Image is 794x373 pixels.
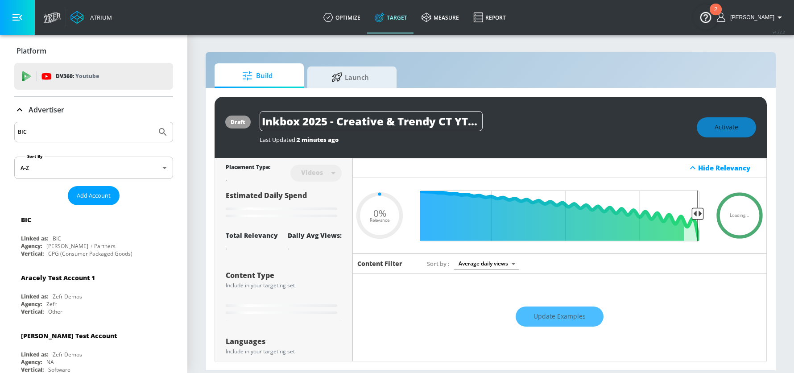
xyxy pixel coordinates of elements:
div: BIC [21,216,31,224]
div: draft [231,118,245,126]
div: Average daily views [454,257,519,269]
div: Linked as: [21,293,48,300]
h6: Content Filter [357,259,402,268]
div: Include in your targeting set [226,283,342,288]
div: BIC [53,235,61,242]
div: Agency: [21,242,42,250]
span: Estimated Daily Spend [226,191,307,200]
div: NA [46,358,54,366]
div: Zefr [46,300,57,308]
div: BICLinked as:BICAgency:[PERSON_NAME] + PartnersVertical:CPG (Consumer Packaged Goods) [14,209,173,260]
p: Youtube [75,71,99,81]
div: Atrium [87,13,112,21]
div: Linked as: [21,235,48,242]
div: A-Z [14,157,173,179]
div: Content Type [226,272,342,279]
div: Hide Relevancy [353,158,766,178]
div: Estimated Daily Spend [226,191,342,220]
input: Final Threshold [415,191,704,241]
div: Languages [226,338,342,345]
div: Aracely Test Account 1Linked as:Zefr DemosAgency:ZefrVertical:Other [14,267,173,318]
div: CPG (Consumer Packaged Goods) [48,250,132,257]
span: Relevance [370,218,389,223]
span: Sort by [427,260,450,268]
div: Last Updated: [260,136,688,144]
div: Vertical: [21,250,44,257]
span: Build [223,65,291,87]
span: Loading... [730,214,749,218]
div: Agency: [21,300,42,308]
div: Advertiser [14,97,173,122]
div: Linked as: [21,351,48,358]
p: Platform [17,46,46,56]
div: Daily Avg Views: [288,231,342,240]
button: [PERSON_NAME] [717,12,785,23]
div: Zefr Demos [53,293,82,300]
div: [PERSON_NAME] Test Account [21,332,117,340]
button: Add Account [68,186,120,205]
div: Total Relevancy [226,231,278,240]
div: Other [48,308,62,315]
input: Search by name [18,126,153,138]
div: Platform [14,38,173,63]
span: 0% [373,209,386,218]
div: Vertical: [21,308,44,315]
div: 2 [714,9,717,21]
a: Atrium [70,11,112,24]
button: Submit Search [153,122,173,142]
span: v 4.22.2 [773,29,785,34]
div: Zefr Demos [53,351,82,358]
div: Agency: [21,358,42,366]
button: Open Resource Center, 2 new notifications [693,4,718,29]
label: Sort By [25,153,45,159]
div: DV360: Youtube [14,63,173,90]
span: Add Account [77,191,111,201]
a: Report [466,1,513,33]
div: Placement Type: [226,163,270,173]
p: Advertiser [29,105,64,115]
span: 2 minutes ago [297,136,339,144]
div: Aracely Test Account 1 [21,274,95,282]
p: DV360: [56,71,99,81]
span: Launch [316,66,384,88]
a: optimize [316,1,368,33]
a: Target [368,1,414,33]
a: measure [414,1,466,33]
div: [PERSON_NAME] + Partners [46,242,116,250]
div: Include in your targeting set [226,349,342,354]
div: Videos [297,169,327,176]
span: login as: sharon.kwong@zefr.com [727,14,774,21]
div: Hide Relevancy [698,163,761,172]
